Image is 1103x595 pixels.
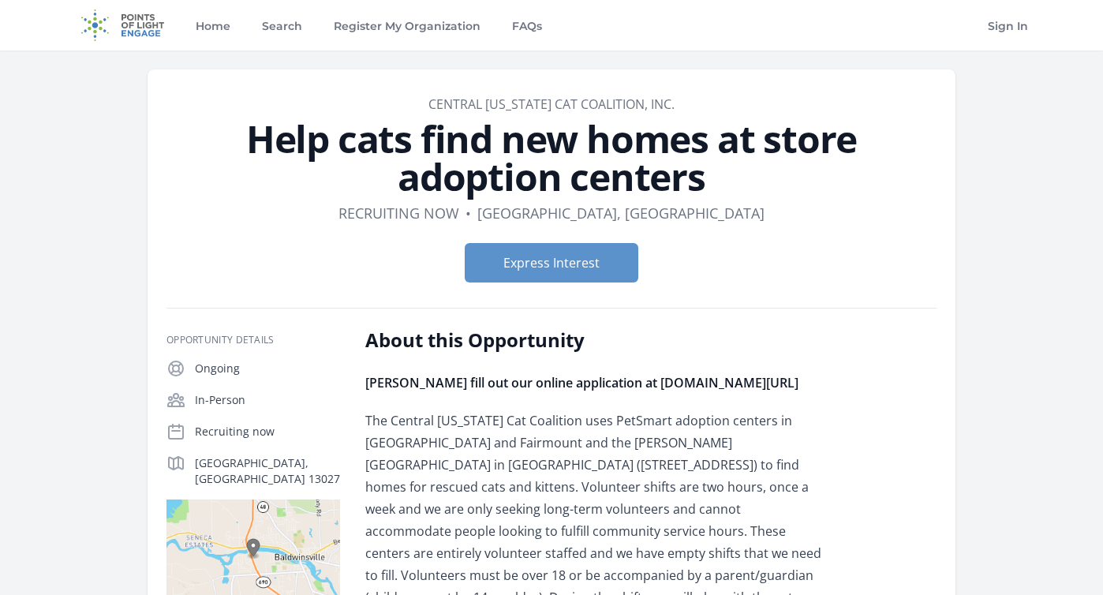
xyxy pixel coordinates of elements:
dd: Recruiting now [338,202,459,224]
p: [GEOGRAPHIC_DATA], [GEOGRAPHIC_DATA] 13027 [195,455,340,487]
a: Central [US_STATE] Cat Coalition, Inc. [428,95,675,113]
h1: Help cats find new homes at store adoption centers [166,120,937,196]
h2: About this Opportunity [365,327,827,353]
strong: [PERSON_NAME] fill out our online application at [DOMAIN_NAME][URL] [365,374,798,391]
h3: Opportunity Details [166,334,340,346]
div: • [466,202,471,224]
dd: [GEOGRAPHIC_DATA], [GEOGRAPHIC_DATA] [477,202,765,224]
p: Recruiting now [195,424,340,440]
p: In-Person [195,392,340,408]
p: Ongoing [195,361,340,376]
button: Express Interest [465,243,638,283]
